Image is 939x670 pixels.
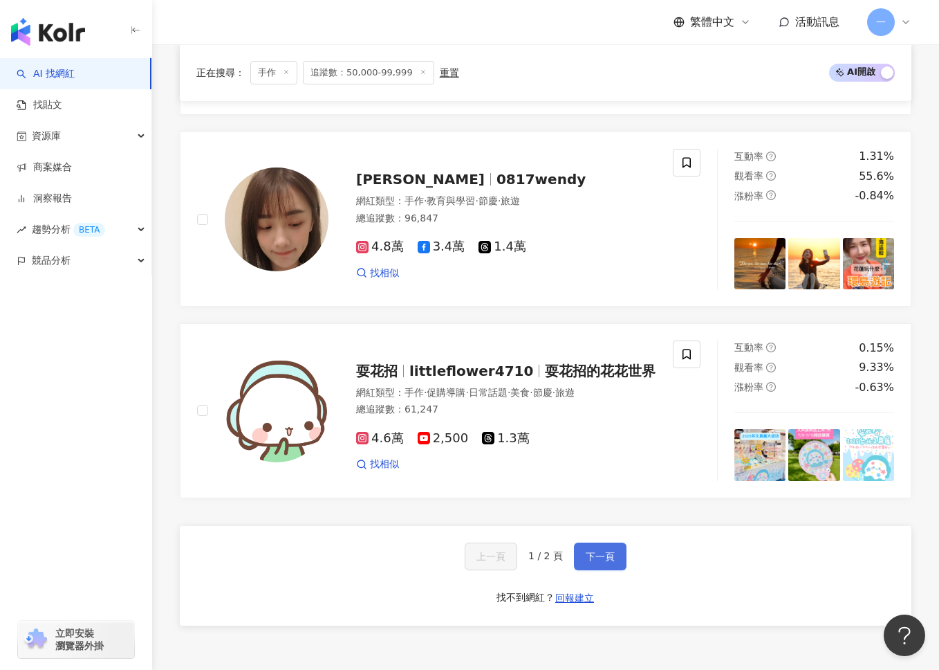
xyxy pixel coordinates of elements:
a: KOL Avatar耍花招littleflower4710耍花招的花花世界網紅類型：手作·促購導購·日常話題·美食·節慶·旅遊總追蹤數：61,2474.6萬2,5001.3萬找相似互動率ques... [180,323,911,498]
img: post-image [843,238,894,289]
span: · [508,387,510,398]
a: 找相似 [356,458,399,471]
div: 總追蹤數 ： 96,847 [356,212,656,226]
span: 競品分析 [32,245,71,276]
span: 美食 [510,387,530,398]
span: 1 / 2 頁 [528,550,563,561]
div: 網紅類型 ： [356,386,656,400]
div: 9.33% [859,360,894,375]
a: KOL Avatar[PERSON_NAME]0817wendy網紅類型：手作·教育與學習·節慶·旅遊總追蹤數：96,8474.8萬3.4萬1.4萬找相似互動率question-circle1.... [180,132,911,307]
span: 漲粉率 [734,381,763,392]
span: 1.3萬 [482,431,530,446]
span: question-circle [766,363,776,372]
span: question-circle [766,343,776,352]
img: post-image [843,429,894,480]
span: 互動率 [734,342,763,353]
span: 4.8萬 [356,239,404,254]
span: 手作 [405,387,424,398]
img: post-image [788,238,839,289]
span: question-circle [766,152,776,161]
span: question-circle [766,190,776,200]
div: 重置 [440,67,459,78]
span: 觀看率 [734,362,763,373]
span: question-circle [766,382,776,392]
span: 節慶 [533,387,552,398]
span: 一 [876,15,886,30]
span: · [424,387,427,398]
span: 2,500 [418,431,469,446]
span: 教育與學習 [427,195,475,206]
span: 旅遊 [501,195,520,206]
img: post-image [734,238,785,289]
span: 繁體中文 [690,15,734,30]
span: 促購導購 [427,387,465,398]
a: 洞察報告 [17,192,72,206]
button: 上一頁 [465,543,517,570]
div: BETA [73,223,105,237]
img: KOL Avatar [225,167,328,271]
a: 找貼文 [17,98,62,112]
span: 手作 [405,195,424,206]
span: 正在搜尋 ： [196,67,245,78]
span: 活動訊息 [795,15,839,28]
span: · [465,387,468,398]
span: 觀看率 [734,170,763,181]
button: 回報建立 [555,587,595,609]
span: 3.4萬 [418,239,465,254]
div: 0.15% [859,341,894,356]
span: 旅遊 [555,387,575,398]
span: 4.6萬 [356,431,404,446]
span: 耍花招的花花世界 [545,363,656,379]
a: 商案媒合 [17,161,72,174]
img: KOL Avatar [225,359,328,462]
div: -0.63% [855,380,894,395]
div: -0.84% [855,188,894,203]
span: 耍花招 [356,363,398,379]
div: 總追蹤數 ： 61,247 [356,403,656,417]
span: 趨勢分析 [32,214,105,245]
span: 找相似 [370,458,399,471]
span: 資源庫 [32,120,61,152]
span: 立即安裝 瀏覽器外掛 [55,627,104,652]
div: 找不到網紅？ [496,591,555,605]
span: 手作 [250,61,297,84]
span: 日常話題 [469,387,508,398]
div: 網紅類型 ： [356,194,656,208]
span: [PERSON_NAME] [356,171,485,188]
div: 1.31% [859,149,894,164]
span: 節慶 [478,195,498,206]
span: 0817wendy [496,171,586,188]
span: · [424,195,427,206]
span: · [552,387,555,398]
span: question-circle [766,171,776,181]
img: post-image [734,429,785,480]
a: searchAI 找網紅 [17,67,75,81]
a: 找相似 [356,266,399,280]
span: 下一頁 [586,551,615,562]
span: · [498,195,501,206]
span: 找相似 [370,266,399,280]
span: 1.4萬 [478,239,526,254]
div: 55.6% [859,169,894,184]
span: · [530,387,532,398]
img: chrome extension [22,628,49,651]
a: chrome extension立即安裝 瀏覽器外掛 [18,621,134,658]
img: post-image [788,429,839,480]
button: 下一頁 [574,543,626,570]
span: littleflower4710 [409,363,533,379]
span: rise [17,225,26,235]
span: 回報建立 [555,592,594,604]
span: 追蹤數：50,000-99,999 [303,61,434,84]
img: logo [11,18,85,46]
span: 互動率 [734,151,763,162]
span: · [475,195,478,206]
iframe: Help Scout Beacon - Open [884,615,925,656]
span: 漲粉率 [734,190,763,201]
